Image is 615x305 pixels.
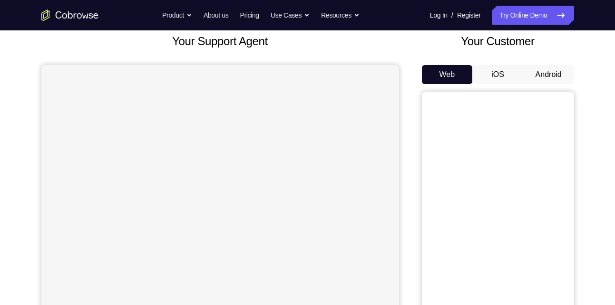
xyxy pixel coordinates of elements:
[457,6,480,25] a: Register
[422,33,574,50] h2: Your Customer
[204,6,228,25] a: About us
[422,65,473,84] button: Web
[162,6,192,25] button: Product
[240,6,259,25] a: Pricing
[41,10,98,21] a: Go to the home page
[41,33,399,50] h2: Your Support Agent
[271,6,310,25] button: Use Cases
[430,6,448,25] a: Log In
[321,6,360,25] button: Resources
[492,6,574,25] a: Try Online Demo
[451,10,453,21] span: /
[472,65,523,84] button: iOS
[523,65,574,84] button: Android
